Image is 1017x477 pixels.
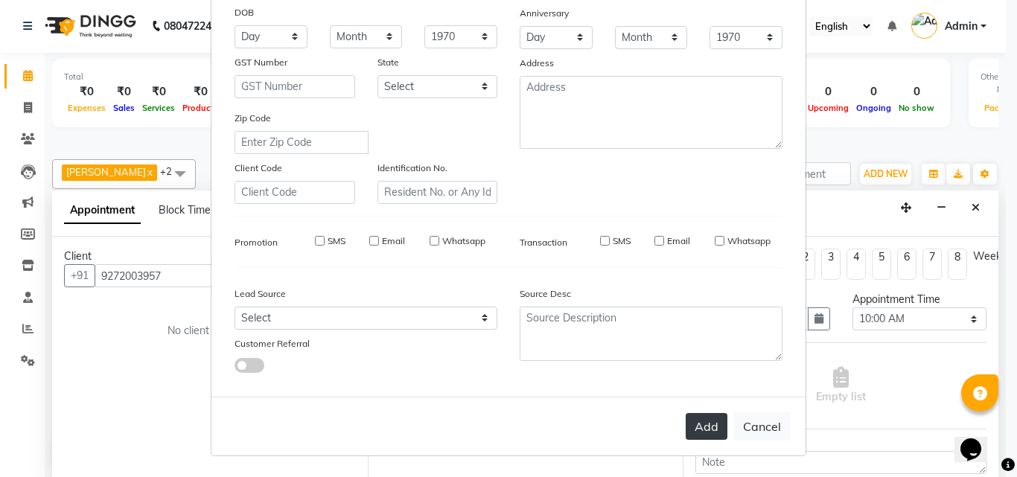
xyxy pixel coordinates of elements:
label: Zip Code [235,112,271,125]
label: Source Desc [520,287,571,301]
button: Cancel [733,412,791,441]
input: GST Number [235,75,355,98]
label: Whatsapp [727,234,771,248]
label: Address [520,57,554,70]
input: Enter Zip Code [235,131,369,154]
button: Add [686,413,727,440]
label: SMS [613,234,631,248]
label: Whatsapp [442,234,485,248]
input: Resident No. or Any Id [377,181,498,204]
label: Transaction [520,236,567,249]
label: DOB [235,6,254,19]
label: Email [382,234,405,248]
label: SMS [328,234,345,248]
label: Identification No. [377,161,447,175]
label: Anniversary [520,7,569,20]
input: Client Code [235,181,355,204]
label: Promotion [235,236,278,249]
label: Client Code [235,161,282,175]
label: Customer Referral [235,337,310,350]
label: State [377,56,399,69]
label: GST Number [235,56,287,69]
label: Lead Source [235,287,286,301]
label: Email [667,234,690,248]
